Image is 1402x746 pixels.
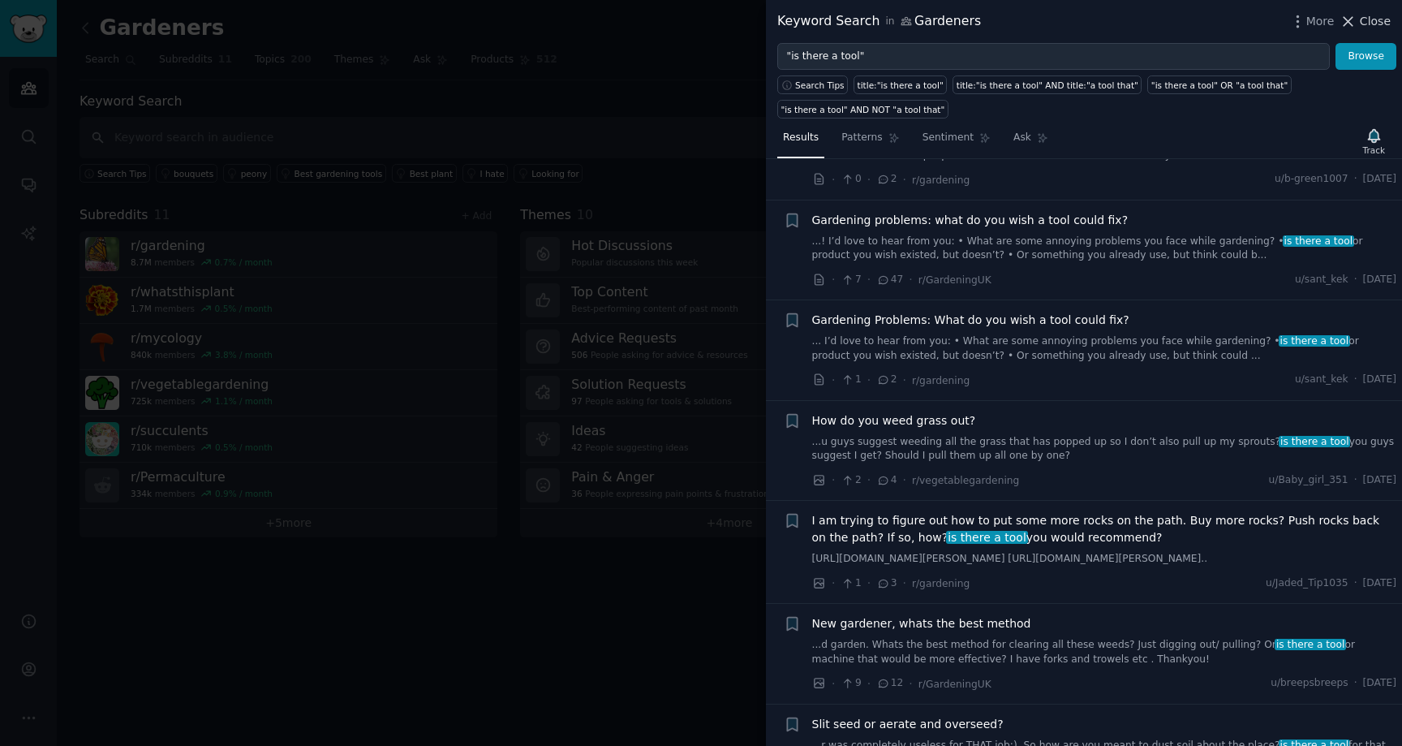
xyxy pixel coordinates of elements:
[867,372,871,389] span: ·
[957,80,1138,91] div: title:"is there a tool" AND title:"a tool that"
[912,375,970,386] span: r/gardening
[854,75,947,94] a: title:"is there a tool"
[912,175,970,186] span: r/gardening
[917,125,996,158] a: Sentiment
[1354,676,1357,691] span: ·
[1354,473,1357,488] span: ·
[841,373,861,387] span: 1
[812,312,1129,329] a: Gardening Problems: What do you wish a tool could fix?
[909,271,912,288] span: ·
[1363,676,1396,691] span: [DATE]
[1363,273,1396,287] span: [DATE]
[1147,75,1291,94] a: "is there a tool" OR "a tool that"
[1306,13,1335,30] span: More
[1363,576,1396,591] span: [DATE]
[1363,373,1396,387] span: [DATE]
[832,171,835,188] span: ·
[783,131,819,145] span: Results
[1363,144,1385,156] div: Track
[1357,124,1391,158] button: Track
[867,575,871,592] span: ·
[841,172,861,187] span: 0
[909,675,912,692] span: ·
[1275,172,1348,187] span: u/b-green1007
[918,679,991,690] span: r/GardeningUK
[858,80,944,91] div: title:"is there a tool"
[903,171,906,188] span: ·
[1266,576,1348,591] span: u/Jaded_Tip1035
[867,675,871,692] span: ·
[876,373,897,387] span: 2
[812,716,1004,733] a: Slit seed or aerate and overseed?
[841,473,861,488] span: 2
[1008,125,1054,158] a: Ask
[946,531,1027,544] span: is there a tool
[832,472,835,489] span: ·
[903,575,906,592] span: ·
[812,552,1397,567] a: [URL][DOMAIN_NAME][PERSON_NAME] [URL][DOMAIN_NAME][PERSON_NAME]..
[841,273,861,287] span: 7
[777,100,948,119] a: "is there a tool" AND NOT "a tool that"
[1360,13,1391,30] span: Close
[912,475,1019,486] span: r/vegetablegardening
[1013,131,1031,145] span: Ask
[832,372,835,389] span: ·
[1283,235,1354,247] span: is there a tool
[876,473,897,488] span: 4
[812,334,1397,363] a: ... I’d love to hear from you: • What are some annoying problems you face while gardening? •is th...
[1354,273,1357,287] span: ·
[953,75,1142,94] a: title:"is there a tool" AND title:"a tool that"
[777,43,1330,71] input: Try a keyword related to your business
[812,615,1031,632] a: New gardener, whats the best method
[1271,676,1348,691] span: u/breepsbreeps
[885,15,894,29] span: in
[876,676,903,691] span: 12
[832,575,835,592] span: ·
[812,435,1397,464] a: ...u guys suggest weeding all the grass that has popped up so I don’t also pull up my sprouts?is ...
[922,131,974,145] span: Sentiment
[1363,172,1396,187] span: [DATE]
[777,75,848,94] button: Search Tips
[795,80,845,91] span: Search Tips
[1275,639,1346,650] span: is there a tool
[1340,13,1391,30] button: Close
[812,512,1397,546] a: I am trying to figure out how to put some more rocks on the path. Buy more rocks? Push rocks back...
[876,172,897,187] span: 2
[1363,473,1396,488] span: [DATE]
[918,274,991,286] span: r/GardeningUK
[1295,273,1348,287] span: u/sant_kek
[912,578,970,589] span: r/gardening
[832,675,835,692] span: ·
[781,104,945,115] div: "is there a tool" AND NOT "a tool that"
[1279,436,1350,447] span: is there a tool
[1295,373,1348,387] span: u/sant_kek
[777,11,981,32] div: Keyword Search Gardeners
[812,412,976,429] a: How do you weed grass out?
[841,676,861,691] span: 9
[841,576,861,591] span: 1
[812,212,1129,229] a: Gardening problems: what do you wish a tool could fix?
[832,271,835,288] span: ·
[1354,373,1357,387] span: ·
[1354,172,1357,187] span: ·
[1289,13,1335,30] button: More
[841,131,882,145] span: Patterns
[903,372,906,389] span: ·
[876,576,897,591] span: 3
[1354,576,1357,591] span: ·
[867,171,871,188] span: ·
[867,271,871,288] span: ·
[867,472,871,489] span: ·
[903,472,906,489] span: ·
[876,273,903,287] span: 47
[836,125,905,158] a: Patterns
[777,125,824,158] a: Results
[812,235,1397,263] a: ...! I’d love to hear from you: • What are some annoying problems you face while gardening? •is t...
[1279,335,1350,347] span: is there a tool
